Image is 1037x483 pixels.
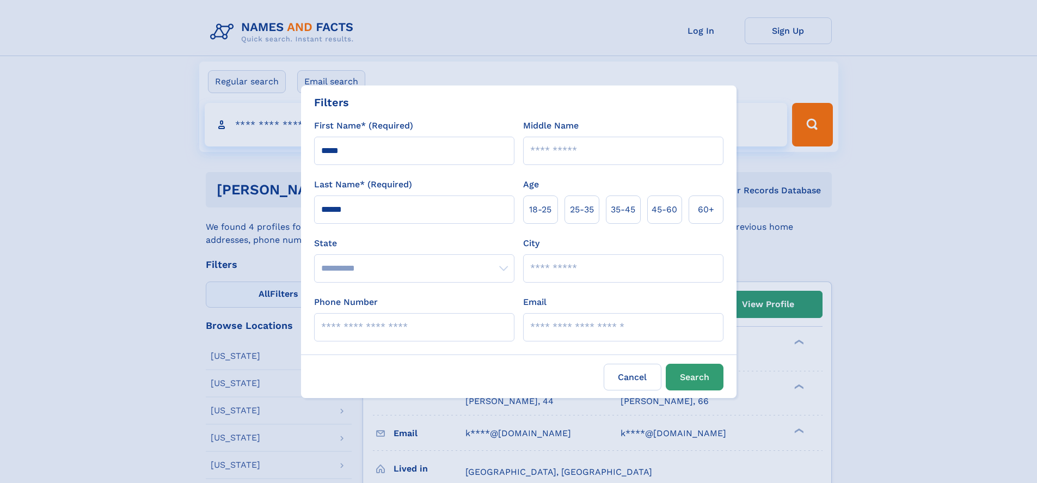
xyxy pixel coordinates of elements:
[611,203,635,216] span: 35‑45
[570,203,594,216] span: 25‑35
[314,94,349,111] div: Filters
[314,296,378,309] label: Phone Number
[652,203,677,216] span: 45‑60
[666,364,723,390] button: Search
[314,237,514,250] label: State
[604,364,661,390] label: Cancel
[698,203,714,216] span: 60+
[523,178,539,191] label: Age
[529,203,551,216] span: 18‑25
[314,178,412,191] label: Last Name* (Required)
[523,119,579,132] label: Middle Name
[523,237,539,250] label: City
[314,119,413,132] label: First Name* (Required)
[523,296,547,309] label: Email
